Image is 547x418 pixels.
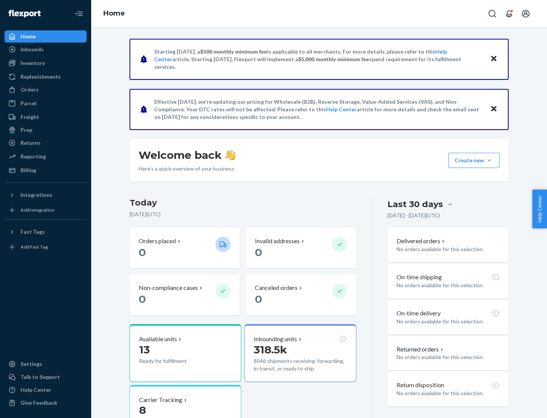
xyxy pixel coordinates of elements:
[21,59,45,67] div: Inventory
[246,228,356,268] button: Invalid addresses 0
[5,71,87,83] a: Replenishments
[21,73,61,81] div: Replenishments
[103,9,125,17] a: Home
[255,293,262,306] span: 0
[130,324,241,382] button: Available units13Ready for fulfillment
[397,309,441,318] p: On-time delivery
[154,98,483,121] p: Effective [DATE], we're updating our pricing for Wholesale (B2B), Reserve Storage, Value-Added Se...
[21,113,39,121] div: Freight
[254,357,346,372] p: 8546 shipments receiving, forwarding, in transit, or ready to ship
[21,166,36,174] div: Billing
[139,343,150,356] span: 13
[397,273,442,282] p: On-time shipping
[21,373,60,381] div: Talk to Support
[21,399,57,407] div: Give Feedback
[139,335,177,344] p: Available units
[139,237,176,245] p: Orders placed
[21,153,46,160] div: Reporting
[8,10,41,17] img: Flexport logo
[154,48,483,71] p: Starting [DATE], a is applicable to all merchants. For more details, please refer to this article...
[21,360,42,368] div: Settings
[5,43,87,55] a: Inbounds
[532,190,547,228] button: Help Center
[139,246,146,259] span: 0
[5,111,87,123] a: Freight
[21,139,41,147] div: Returns
[5,164,87,176] a: Billing
[21,386,51,394] div: Help Center
[5,84,87,96] a: Orders
[5,371,87,383] a: Talk to Support
[387,212,440,219] p: [DATE] - [DATE] ( UTC )
[326,106,357,112] a: Help Center
[5,397,87,409] button: Give Feedback
[485,6,500,21] button: Open Search Box
[501,6,517,21] button: Open notifications
[518,6,533,21] button: Open account menu
[5,97,87,109] a: Parcel
[448,153,500,168] button: Create new
[5,124,87,136] a: Prep
[5,226,87,238] button: Fast Tags
[225,150,236,160] img: hand-wave emoji
[5,189,87,201] button: Integrations
[5,30,87,43] a: Home
[130,228,240,268] button: Orders placed 0
[21,33,36,40] div: Home
[5,204,87,216] a: Add Integration
[5,358,87,370] a: Settings
[244,324,356,382] button: Inbounding units318.5k8546 shipments receiving, forwarding, in transit, or ready to ship
[21,191,52,199] div: Integrations
[254,335,297,344] p: Inbounding units
[130,211,356,218] p: [DATE] ( UTC )
[397,237,446,245] button: Delivered orders
[397,318,500,325] p: No orders available for this selection
[397,381,444,389] p: Return disposition
[21,207,54,213] div: Add Integration
[139,148,236,162] h1: Welcome back
[255,246,262,259] span: 0
[5,137,87,149] a: Returns
[255,283,297,292] p: Canceled orders
[254,343,287,356] span: 318.5k
[387,198,443,210] div: Last 30 days
[21,46,44,53] div: Inbounds
[71,6,87,21] button: Close Navigation
[21,244,48,250] div: Add Fast Tag
[298,56,369,62] span: $5,000 monthly minimum fee
[246,274,356,315] button: Canceled orders 0
[200,48,267,55] span: $500 monthly minimum fee
[5,384,87,396] a: Help Center
[21,100,36,107] div: Parcel
[397,245,500,253] p: No orders available for this selection
[489,104,499,115] button: Close
[139,404,146,416] span: 8
[139,165,236,173] p: Here’s a quick overview of your business
[21,228,45,236] div: Fast Tags
[397,389,500,397] p: No orders available for this selection
[139,357,209,365] p: Ready for fulfillment
[5,150,87,163] a: Reporting
[5,57,87,69] a: Inventory
[21,126,32,134] div: Prep
[397,282,500,289] p: No orders available for this selection
[139,293,146,306] span: 0
[139,283,198,292] p: Non-compliance cases
[489,54,499,65] button: Close
[130,197,356,209] h3: Today
[5,241,87,253] a: Add Fast Tag
[139,396,182,404] p: Carrier Tracking
[130,274,240,315] button: Non-compliance cases 0
[21,86,39,93] div: Orders
[255,237,300,245] p: Invalid addresses
[397,345,445,354] button: Returned orders
[97,3,131,25] ol: breadcrumbs
[397,353,500,361] p: No orders available for this selection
